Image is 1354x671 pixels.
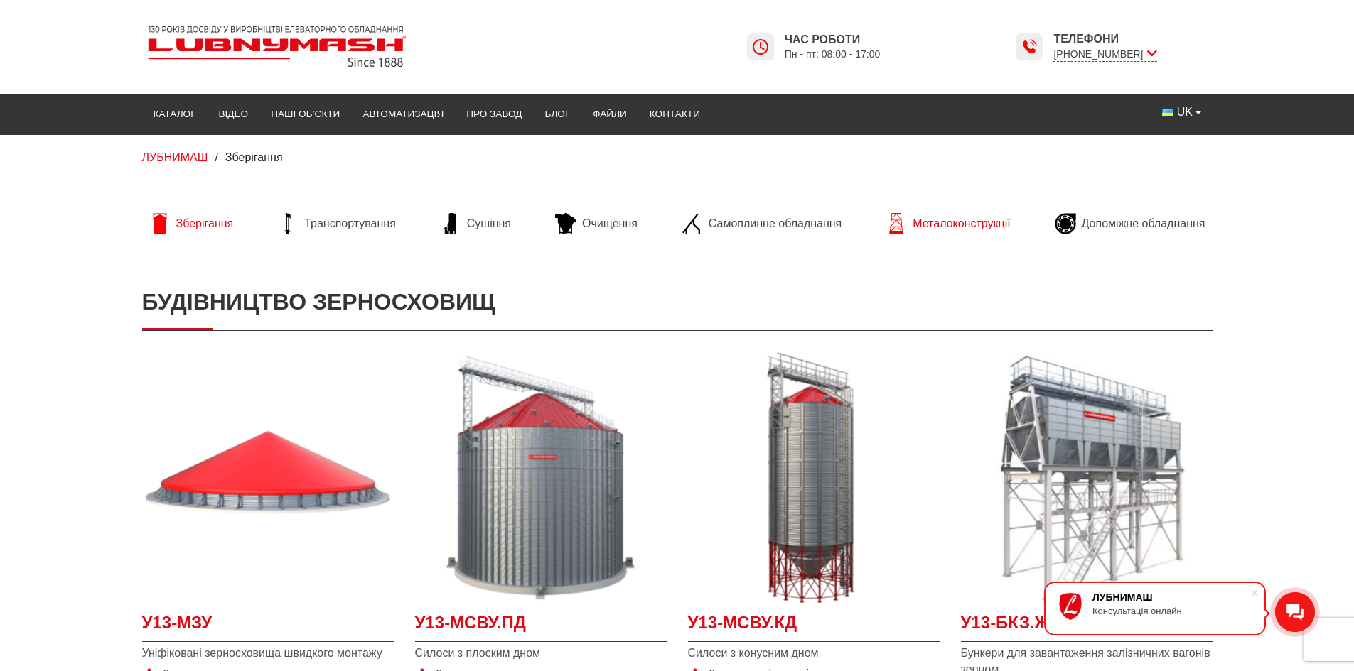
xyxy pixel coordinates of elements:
a: Контакти [638,99,711,130]
a: Блог [533,99,581,130]
span: Зберігання [225,151,283,163]
span: Самоплинне обладнання [709,216,842,231]
img: Lubnymash [142,20,412,73]
button: UK [1151,99,1212,126]
a: У13-БКЗ.ЖД [961,611,1213,643]
h1: Будівництво зерносховищ [142,274,1213,330]
span: Пн - пт: 08:00 - 17:00 [785,48,881,61]
a: Наші об’єкти [259,99,351,130]
a: Каталог [142,99,208,130]
a: Самоплинне обладнання [675,213,849,234]
a: Файли [581,99,638,130]
a: Сушіння [433,213,518,234]
a: У13-МЗУ [142,611,394,643]
div: Консультація онлайн. [1092,606,1250,616]
a: Відео [208,99,260,130]
span: Телефони [1053,31,1156,47]
a: ЛУБНИМАШ [142,151,208,163]
a: Зберігання [142,213,241,234]
span: Час роботи [785,32,881,48]
a: Про завод [455,99,533,130]
span: Силоси з конусним дном [688,645,940,661]
span: [PHONE_NUMBER] [1053,47,1156,62]
a: Автоматизація [351,99,455,130]
a: У13-МСВУ.КД [688,611,940,643]
span: Уніфіковані зерносховища швидкого монтажу [142,645,394,661]
span: Зберігання [176,216,234,231]
span: Очищення [582,216,638,231]
span: / [215,151,217,163]
a: Металоконструкції [879,213,1017,234]
img: Українська [1162,109,1173,116]
span: Допоміжне обладнання [1082,216,1205,231]
a: Допоміжне обладнання [1048,213,1213,234]
a: Очищення [548,213,645,234]
img: Lubnymash time icon [1021,38,1038,55]
a: У13-МСВУ.ПД [415,611,667,643]
span: UK [1177,104,1193,120]
span: Сушіння [467,216,511,231]
img: Lubnymash time icon [752,38,769,55]
a: Транспортування [270,213,403,234]
span: Транспортування [304,216,396,231]
span: Металоконструкції [913,216,1010,231]
span: Силоси з плоским дном [415,645,667,661]
div: ЛУБНИМАШ [1092,591,1250,603]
